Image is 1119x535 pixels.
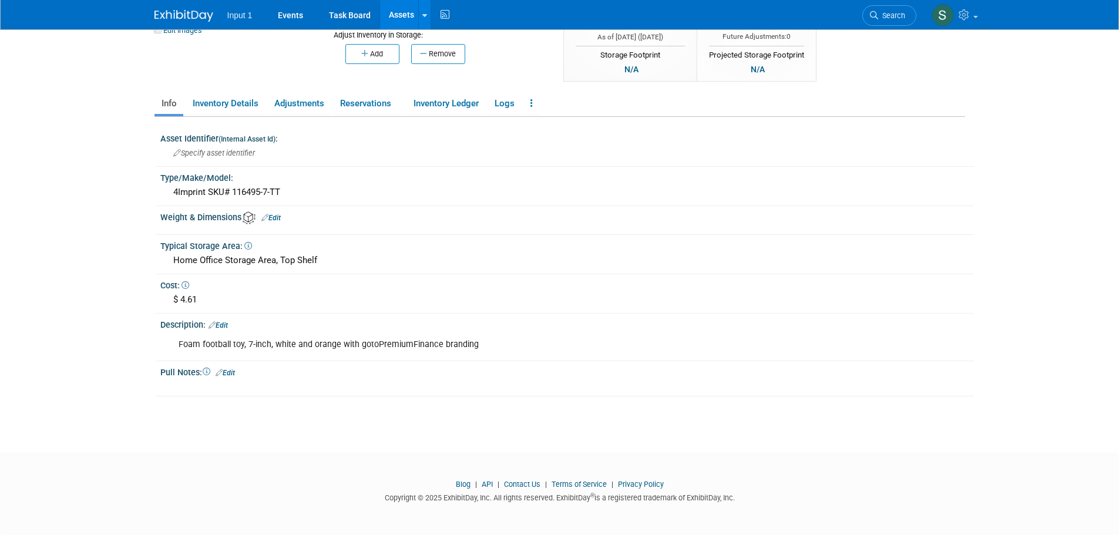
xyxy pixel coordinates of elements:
span: | [472,480,480,489]
div: As of [DATE] ( ) [576,32,685,42]
span: Search [878,11,905,20]
img: ExhibitDay [154,10,213,22]
div: $ 4.61 [169,291,965,309]
div: Future Adjustments: [709,32,804,42]
a: Info [154,93,183,114]
div: Cost: [160,277,974,291]
img: Susan Stout [932,4,954,26]
div: Asset Identifier : [160,130,974,144]
img: Asset Weight and Dimensions [243,211,256,224]
div: Storage Footprint [576,46,685,61]
a: Edit [261,214,281,222]
div: Home Office Storage Area, Top Shelf [169,251,965,270]
div: N/A [747,63,768,76]
a: Blog [456,480,471,489]
a: Privacy Policy [618,480,664,489]
div: Projected Storage Footprint [709,46,804,61]
div: Type/Make/Model: [160,169,974,184]
div: Pull Notes: [160,364,974,379]
div: Description: [160,316,974,331]
span: Specify asset identifier [173,149,255,157]
small: (Internal Asset Id) [219,135,275,143]
a: Edit Images [154,23,207,38]
a: Edit [216,369,235,377]
a: Search [862,5,916,26]
a: Inventory Details [186,93,265,114]
span: | [609,480,616,489]
button: Remove [411,44,465,64]
div: Weight & Dimensions [160,208,974,224]
div: Adjust Inventory in Storage: [334,21,546,41]
span: [DATE] [640,33,661,41]
a: Adjustments [267,93,331,114]
a: Contact Us [504,480,540,489]
a: API [482,480,493,489]
a: Logs [488,93,521,114]
div: N/A [621,63,642,76]
a: Edit [209,321,228,329]
span: Input 1 [227,11,253,20]
span: Typical Storage Area: [160,241,252,251]
div: Foam football toy, 7-inch, white and orange with gotoPremiumFinance branding [170,333,821,356]
a: Terms of Service [552,480,607,489]
div: 4Imprint SKU# 116495-7-TT [169,183,965,201]
span: 0 [787,32,791,41]
sup: ® [590,492,594,499]
a: Inventory Ledger [406,93,485,114]
span: | [542,480,550,489]
button: Add [345,44,399,64]
span: | [495,480,502,489]
a: Reservations [333,93,404,114]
